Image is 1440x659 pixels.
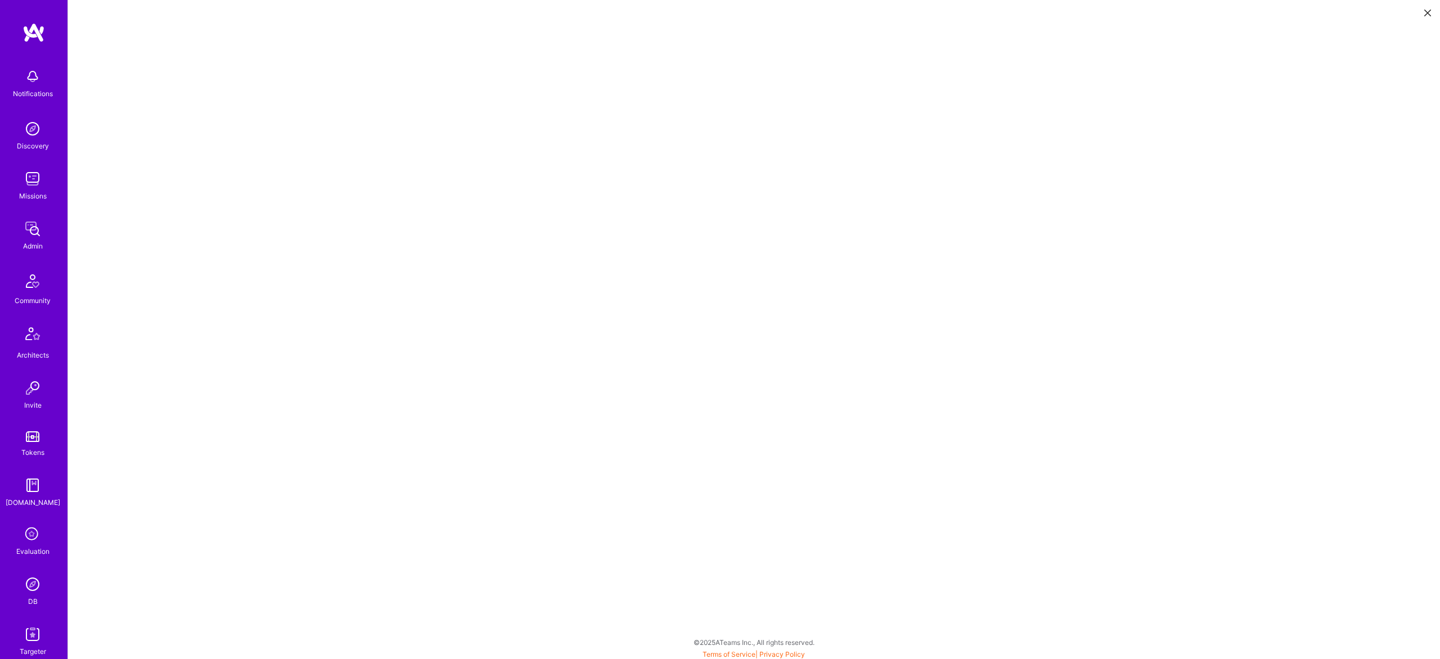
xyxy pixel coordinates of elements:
img: Invite [21,377,44,399]
div: Targeter [20,646,46,657]
img: teamwork [21,168,44,190]
div: Invite [24,399,42,411]
i: icon Close [1424,10,1431,16]
div: Notifications [13,88,53,100]
div: Tokens [21,446,44,458]
img: tokens [26,431,39,442]
div: DB [28,595,38,607]
img: Skill Targeter [21,623,44,646]
img: admin teamwork [21,218,44,240]
img: Architects [19,322,46,349]
div: Evaluation [16,545,49,557]
img: logo [22,22,45,43]
div: Community [15,295,51,306]
i: icon SelectionTeam [22,524,43,545]
img: guide book [21,474,44,496]
div: Missions [19,190,47,202]
div: Discovery [17,140,49,152]
img: Admin Search [21,573,44,595]
div: [DOMAIN_NAME] [6,496,60,508]
img: Community [19,268,46,295]
div: Architects [17,349,49,361]
img: discovery [21,118,44,140]
div: Admin [23,240,43,252]
img: bell [21,65,44,88]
